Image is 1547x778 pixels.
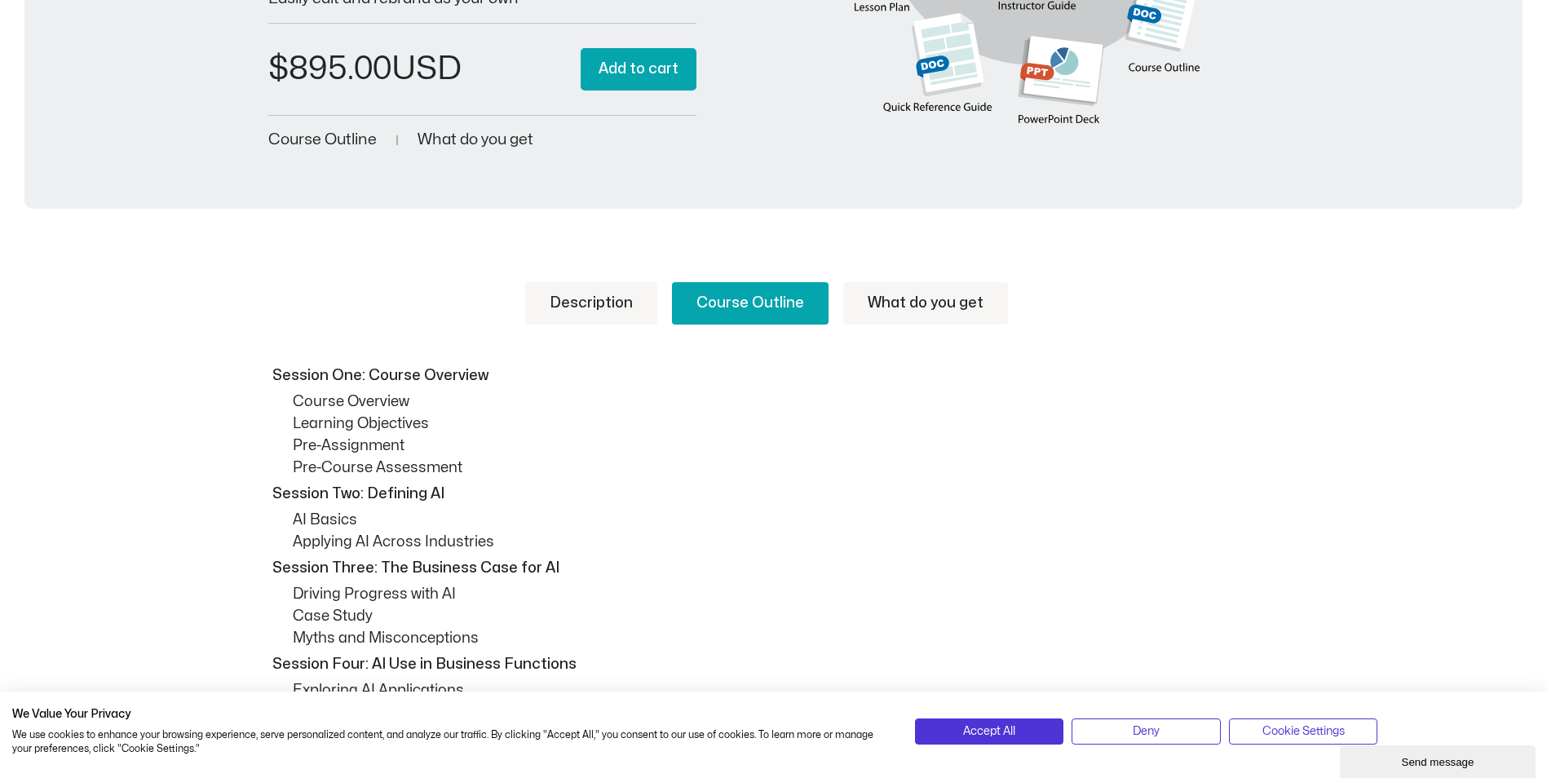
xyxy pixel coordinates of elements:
p: Session Four: AI Use in Business Functions [272,653,1275,675]
a: What do you get [843,282,1008,325]
h2: We Value Your Privacy [12,707,891,722]
p: Session One: Course Overview [272,365,1275,387]
a: What do you get [418,132,533,148]
p: AI Basics [293,509,1280,531]
a: Course Outline [672,282,829,325]
a: Course Outline [268,132,377,148]
a: Description [525,282,657,325]
p: Session Two: Defining AI [272,483,1275,505]
p: Course Overview [293,391,1280,413]
p: Case Study [293,605,1280,627]
button: Accept all cookies [915,718,1064,745]
span: $ [268,53,289,85]
span: Deny [1133,723,1160,740]
p: Pre-Course Assessment [293,457,1280,479]
p: Myths and Misconceptions [293,627,1280,649]
iframe: chat widget [1340,742,1539,778]
button: Deny all cookies [1072,718,1221,745]
p: Pre-Assignment [293,435,1280,457]
p: Applying AI Across Industries [293,531,1280,553]
button: Add to cart [581,48,696,91]
p: Learning Objectives [293,413,1280,435]
p: Driving Progress with AI [293,583,1280,605]
p: Session Three: The Business Case for AI [272,557,1275,579]
span: Accept All [963,723,1015,740]
p: We use cookies to enhance your browsing experience, serve personalized content, and analyze our t... [12,728,891,756]
button: Adjust cookie preferences [1229,718,1378,745]
bdi: 895.00 [268,53,391,85]
span: Cookie Settings [1262,723,1345,740]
